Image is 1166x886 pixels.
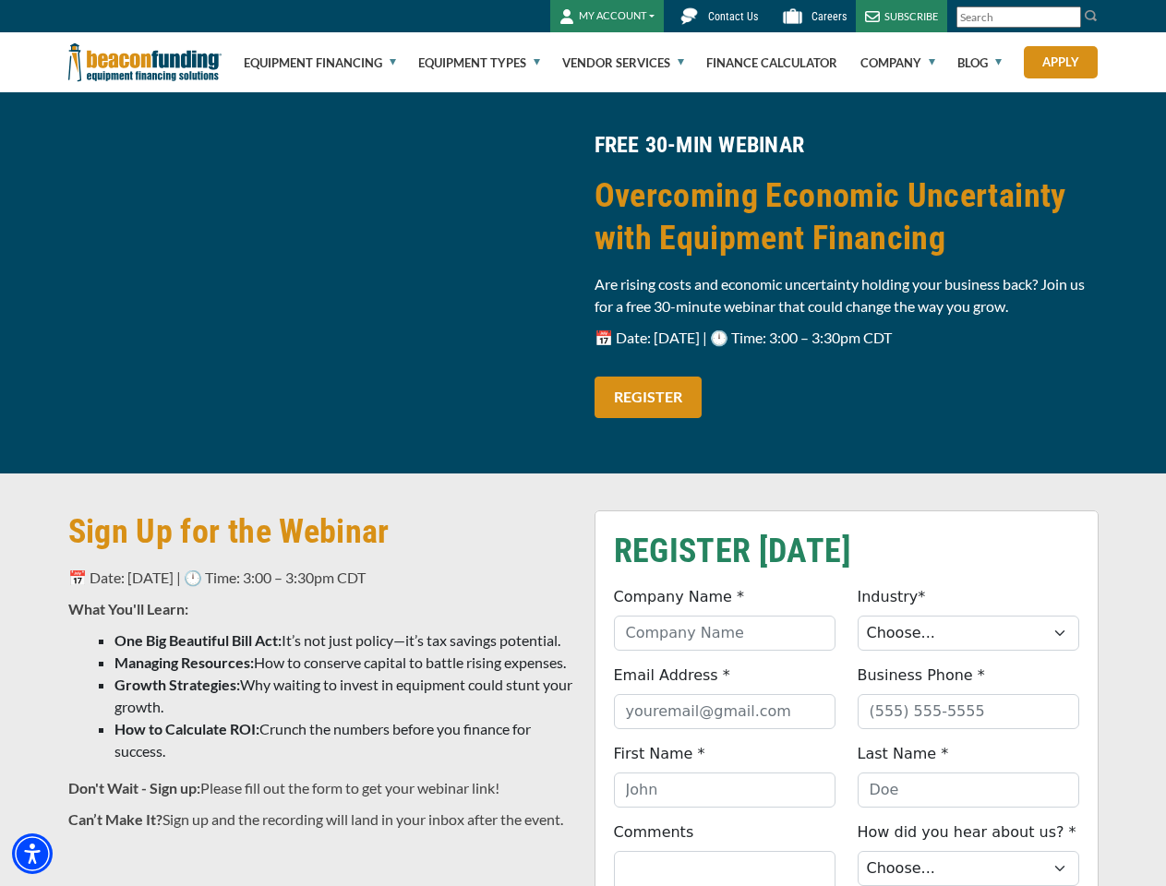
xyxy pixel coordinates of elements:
p: Please fill out the form to get your webinar link! [68,777,572,799]
label: Last Name * [858,743,949,765]
a: Blog [957,33,1002,92]
input: John [614,772,835,808]
h4: FREE 30-MIN WEBINAR [595,129,1099,161]
label: Industry* [858,586,926,608]
li: Why waiting to invest in equipment could stunt your growth. [114,674,572,718]
label: Email Address * [614,664,730,687]
span: Careers [811,10,847,23]
a: Apply [1024,46,1098,78]
label: Company Name * [614,586,745,608]
input: Company Name [614,616,835,651]
span: Contact Us [708,10,758,23]
strong: Can’t Make It? [68,810,162,828]
input: (555) 555-5555 [858,694,1079,729]
label: Comments [614,821,694,844]
a: Clear search text [1062,10,1076,25]
input: Doe [858,772,1079,808]
a: Finance Calculator [706,33,837,92]
label: Business Phone * [858,664,985,687]
p: Sign up and the recording will land in your inbox after the event. [68,808,572,831]
h2: Overcoming Economic Uncertainty with Equipment Financing [595,174,1099,259]
input: youremail@gmail.com [614,694,835,729]
p: 📅 Date: [DATE] | 🕛 Time: 3:00 – 3:30pm CDT [68,567,572,589]
li: Crunch the numbers before you finance for success. [114,718,572,762]
li: How to conserve capital to battle rising expenses. [114,652,572,674]
input: Search [956,6,1081,28]
li: It’s not just policy—it’s tax savings potential. [114,629,572,652]
strong: Don't Wait - Sign up: [68,779,200,796]
a: Equipment Types [418,33,540,92]
a: Vendor Services [562,33,684,92]
h2: Sign Up for the Webinar [68,510,572,553]
strong: One Big Beautiful Bill Act: [114,631,282,649]
p: Are rising costs and economic uncertainty holding your business back? Join us for a free 30-minut... [595,273,1099,317]
div: Accessibility Menu [12,833,53,874]
p: 📅 Date: [DATE] | 🕛 Time: 3:00 – 3:30pm CDT [595,327,1099,349]
h2: REGISTER [DATE] [614,530,1079,572]
a: REGISTER [595,377,702,418]
strong: Managing Resources: [114,653,254,671]
label: First Name * [614,743,705,765]
strong: Growth Strategies: [114,676,240,693]
a: Equipment Financing [244,33,396,92]
strong: What You'll Learn: [68,600,188,617]
img: Search [1084,8,1099,23]
img: Beacon Funding Corporation logo [68,32,222,92]
label: How did you hear about us? * [858,821,1076,844]
a: Company [860,33,935,92]
strong: How to Calculate ROI: [114,720,259,737]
